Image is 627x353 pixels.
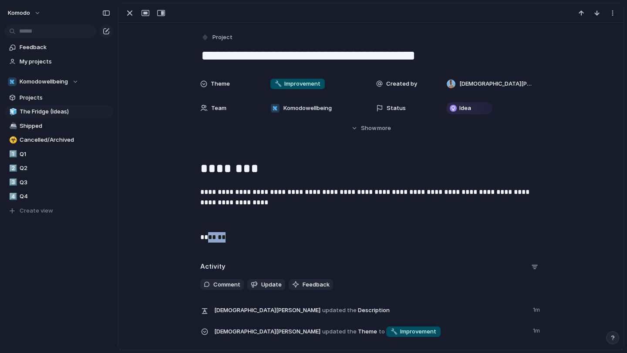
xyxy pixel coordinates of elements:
span: Q4 [20,192,110,201]
span: Q1 [20,150,110,159]
a: ☣️Cancelled/Archived [4,133,113,147]
span: Update [261,280,282,289]
span: Theme [214,325,528,338]
span: Komodowellbeing [283,104,332,113]
div: ☣️ [9,135,15,145]
span: My projects [20,57,110,66]
a: Projects [4,91,113,104]
button: 1️⃣ [8,150,17,159]
button: Feedback [289,279,333,290]
button: 3️⃣ [8,178,17,187]
div: 3️⃣ [9,177,15,187]
span: Status [387,104,406,113]
a: My projects [4,55,113,68]
span: Idea [459,104,471,113]
span: Projects [20,93,110,102]
button: 2️⃣ [8,164,17,173]
span: Show [361,124,377,133]
span: Feedback [303,280,330,289]
span: 1m [533,325,542,335]
span: Komodowellbeing [20,77,68,86]
button: Komodo [4,6,45,20]
div: 🚢 [9,121,15,131]
button: ☣️ [8,136,17,144]
span: more [377,124,391,133]
span: Shipped [20,122,110,130]
span: Q3 [20,178,110,187]
a: 3️⃣Q3 [4,176,113,189]
span: Improvement [275,80,320,88]
a: 4️⃣Q4 [4,190,113,203]
span: Cancelled/Archived [20,136,110,144]
a: 2️⃣Q2 [4,162,113,175]
span: Komodo [8,9,30,17]
span: Created by [386,80,417,88]
span: updated the [322,306,357,315]
h2: Activity [200,262,226,272]
a: 🧊The Fridge (Ideas) [4,105,113,118]
div: 🧊 [9,107,15,117]
div: 2️⃣ [9,163,15,173]
span: Team [211,104,226,113]
span: 🔧 [391,328,398,335]
button: Update [247,279,285,290]
span: Description [214,304,528,316]
span: Feedback [20,43,110,52]
a: Feedback [4,41,113,54]
a: 🚢Shipped [4,120,113,133]
button: Project [199,31,235,44]
div: 1️⃣ [9,149,15,159]
span: [DEMOGRAPHIC_DATA][PERSON_NAME] [214,306,320,315]
span: 🔧 [275,80,282,87]
span: Theme [211,80,230,88]
button: 🧊 [8,107,17,116]
button: 🚢 [8,122,17,130]
button: Comment [200,279,244,290]
button: Komodowellbeing [4,75,113,88]
span: Q2 [20,164,110,173]
button: Showmore [200,120,542,136]
span: Project [212,33,233,42]
button: Create view [4,204,113,217]
span: The Fridge (Ideas) [20,107,110,116]
span: [DEMOGRAPHIC_DATA][PERSON_NAME] [459,80,534,88]
button: 4️⃣ [8,192,17,201]
span: [DEMOGRAPHIC_DATA][PERSON_NAME] [214,327,320,336]
span: Comment [213,280,240,289]
span: Create view [20,206,53,215]
div: 4️⃣ [9,192,15,202]
span: to [379,327,385,336]
span: updated the [322,327,357,336]
span: Improvement [391,327,436,336]
a: 1️⃣Q1 [4,148,113,161]
span: 1m [533,304,542,314]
